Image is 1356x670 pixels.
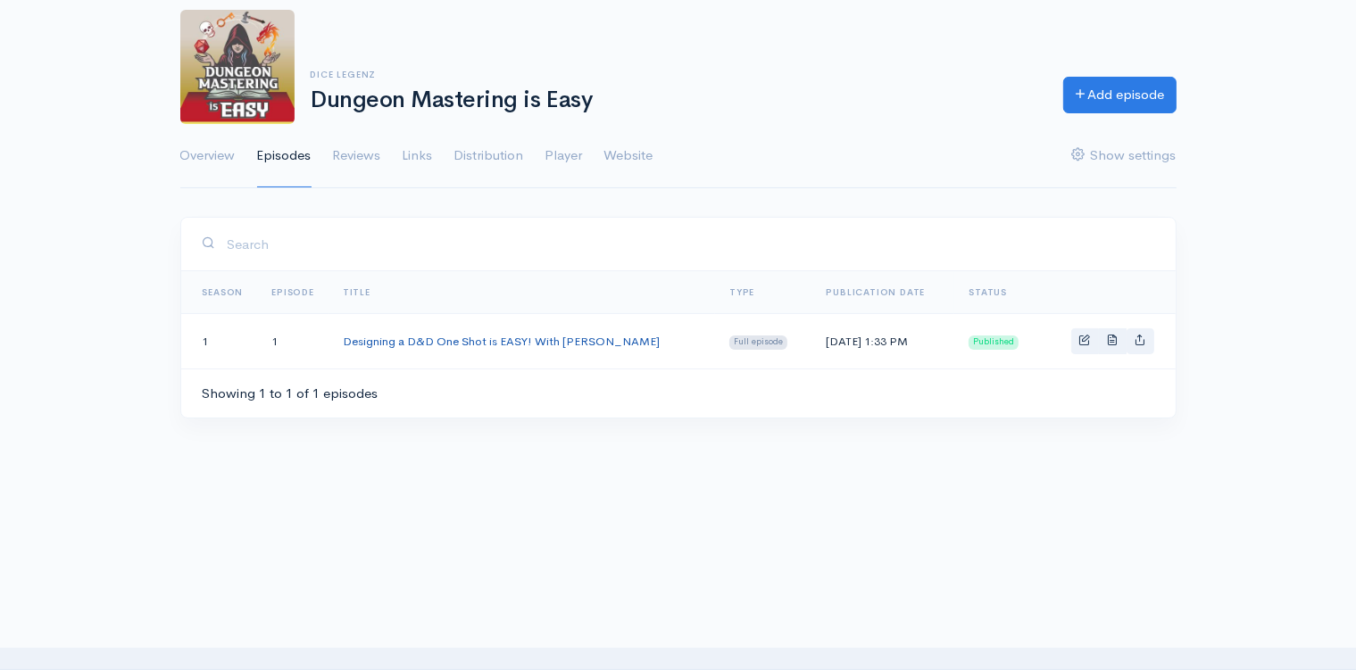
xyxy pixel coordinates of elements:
[403,124,433,188] a: Links
[203,286,244,298] a: Season
[257,314,329,368] td: 1
[1071,328,1154,354] div: Basic example
[811,314,954,368] td: [DATE] 1:33 PM
[227,226,1154,262] input: Search
[604,124,653,188] a: Website
[180,124,236,188] a: Overview
[729,286,754,298] a: Type
[729,335,787,350] span: Full episode
[271,286,314,298] a: Episode
[311,70,1042,79] h6: Dice Legenz
[826,286,925,298] a: Publication date
[454,124,524,188] a: Distribution
[969,335,1019,350] span: Published
[203,384,379,404] div: Showing 1 to 1 of 1 episodes
[257,124,312,188] a: Episodes
[333,124,381,188] a: Reviews
[1063,77,1177,113] a: Add episode
[545,124,583,188] a: Player
[311,87,1042,113] h1: Dungeon Mastering is Easy
[969,286,1007,298] span: Status
[343,286,370,298] a: Title
[181,314,258,368] td: 1
[1072,124,1177,188] a: Show settings
[343,334,660,349] a: Designing a D&D One Shot is EASY! With [PERSON_NAME]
